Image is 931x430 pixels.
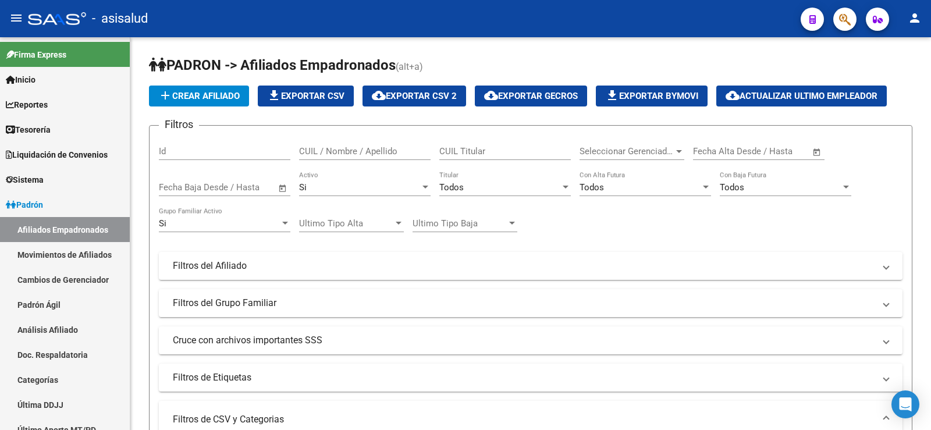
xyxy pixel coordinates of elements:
span: Ultimo Tipo Baja [413,218,507,229]
mat-expansion-panel-header: Cruce con archivos importantes SSS [159,326,902,354]
button: Open calendar [276,182,290,195]
div: Open Intercom Messenger [891,390,919,418]
span: Todos [439,182,464,193]
span: Actualizar ultimo Empleador [726,91,877,101]
span: Padrón [6,198,43,211]
input: Fecha inicio [693,146,740,157]
span: Ultimo Tipo Alta [299,218,393,229]
mat-icon: menu [9,11,23,25]
input: Fecha fin [216,182,273,193]
mat-icon: cloud_download [726,88,740,102]
span: Inicio [6,73,35,86]
span: Todos [720,182,744,193]
button: Exportar CSV 2 [363,86,466,106]
mat-icon: file_download [267,88,281,102]
input: Fecha inicio [159,182,206,193]
mat-panel-title: Filtros del Grupo Familiar [173,297,875,310]
mat-panel-title: Cruce con archivos importantes SSS [173,334,875,347]
button: Exportar CSV [258,86,354,106]
mat-panel-title: Filtros de CSV y Categorias [173,413,875,426]
mat-icon: file_download [605,88,619,102]
span: Exportar CSV 2 [372,91,457,101]
span: PADRON -> Afiliados Empadronados [149,57,396,73]
h3: Filtros [159,116,199,133]
mat-icon: cloud_download [372,88,386,102]
span: Sistema [6,173,44,186]
mat-expansion-panel-header: Filtros de Etiquetas [159,364,902,392]
button: Crear Afiliado [149,86,249,106]
span: Todos [580,182,604,193]
span: Liquidación de Convenios [6,148,108,161]
button: Actualizar ultimo Empleador [716,86,887,106]
span: (alt+a) [396,61,423,72]
mat-icon: person [908,11,922,25]
span: Crear Afiliado [158,91,240,101]
mat-panel-title: Filtros del Afiliado [173,260,875,272]
mat-panel-title: Filtros de Etiquetas [173,371,875,384]
span: Seleccionar Gerenciador [580,146,674,157]
span: Exportar GECROS [484,91,578,101]
mat-expansion-panel-header: Filtros del Grupo Familiar [159,289,902,317]
button: Open calendar [811,145,824,159]
mat-icon: add [158,88,172,102]
span: Firma Express [6,48,66,61]
input: Fecha fin [751,146,807,157]
span: Si [159,218,166,229]
span: Exportar Bymovi [605,91,698,101]
span: Exportar CSV [267,91,344,101]
mat-icon: cloud_download [484,88,498,102]
button: Exportar GECROS [475,86,587,106]
button: Exportar Bymovi [596,86,708,106]
span: Si [299,182,307,193]
span: Tesorería [6,123,51,136]
span: - asisalud [92,6,148,31]
mat-expansion-panel-header: Filtros del Afiliado [159,252,902,280]
span: Reportes [6,98,48,111]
